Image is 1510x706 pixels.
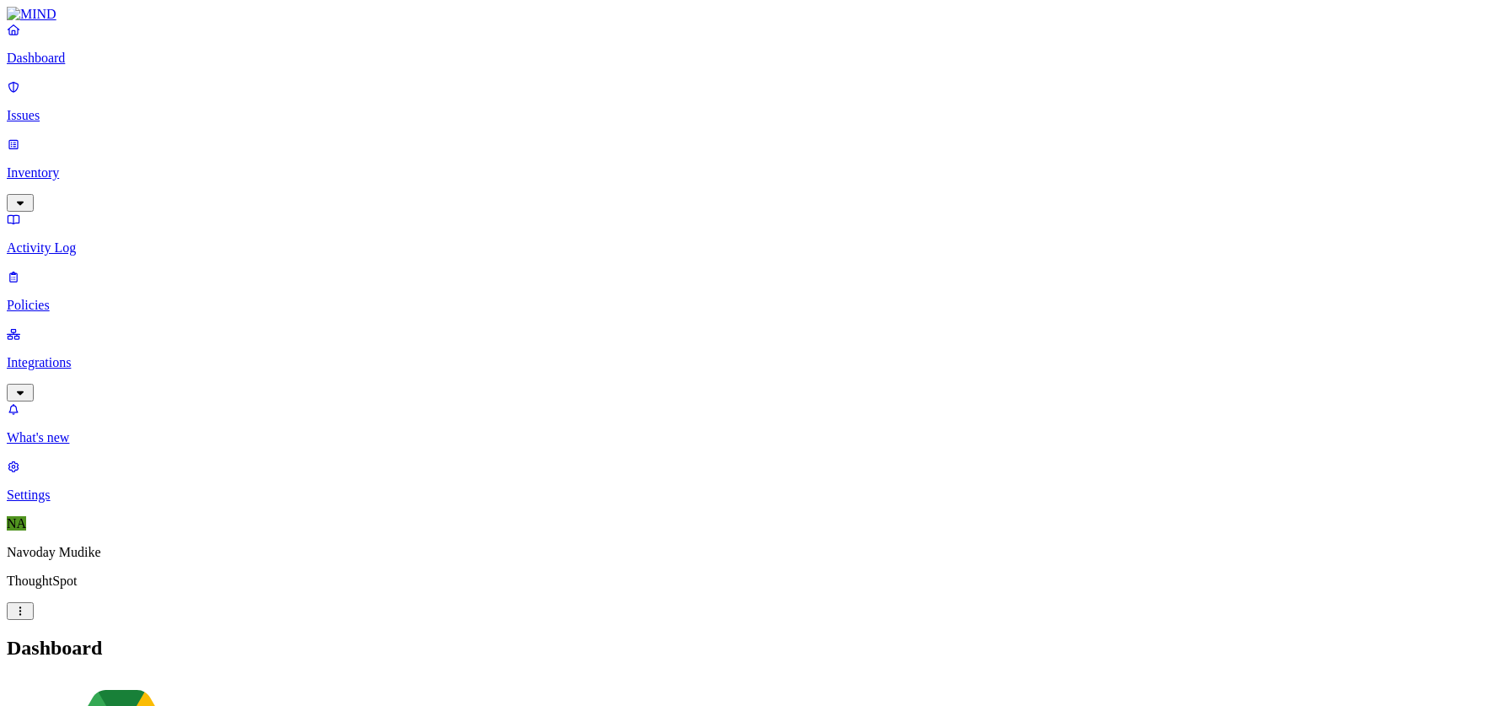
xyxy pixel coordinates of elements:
[7,137,1503,209] a: Inventory
[7,79,1503,123] a: Issues
[7,459,1503,503] a: Settings
[7,108,1503,123] p: Issues
[7,488,1503,503] p: Settings
[7,326,1503,399] a: Integrations
[7,22,1503,66] a: Dashboard
[7,165,1503,181] p: Inventory
[7,637,1503,660] h2: Dashboard
[7,574,1503,589] p: ThoughtSpot
[7,298,1503,313] p: Policies
[7,269,1503,313] a: Policies
[7,51,1503,66] p: Dashboard
[7,7,56,22] img: MIND
[7,516,26,531] span: NA
[7,402,1503,445] a: What's new
[7,355,1503,370] p: Integrations
[7,430,1503,445] p: What's new
[7,545,1503,560] p: Navoday Mudike
[7,7,1503,22] a: MIND
[7,212,1503,256] a: Activity Log
[7,240,1503,256] p: Activity Log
